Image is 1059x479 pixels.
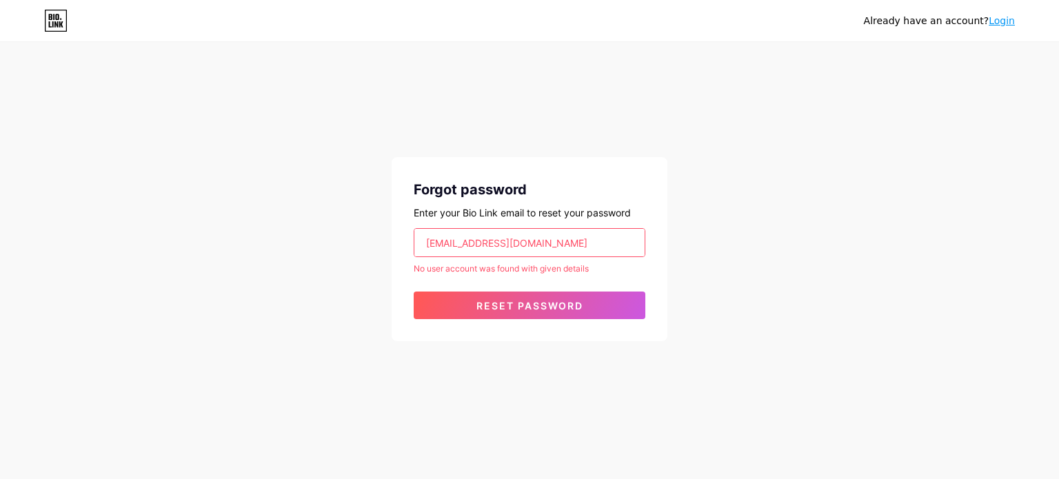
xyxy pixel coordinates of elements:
[414,229,645,256] input: Email
[414,292,645,319] button: Reset password
[414,205,645,220] div: Enter your Bio Link email to reset your password
[989,15,1015,26] a: Login
[414,179,645,200] div: Forgot password
[864,14,1015,28] div: Already have an account?
[476,300,583,312] span: Reset password
[414,263,645,275] div: No user account was found with given details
